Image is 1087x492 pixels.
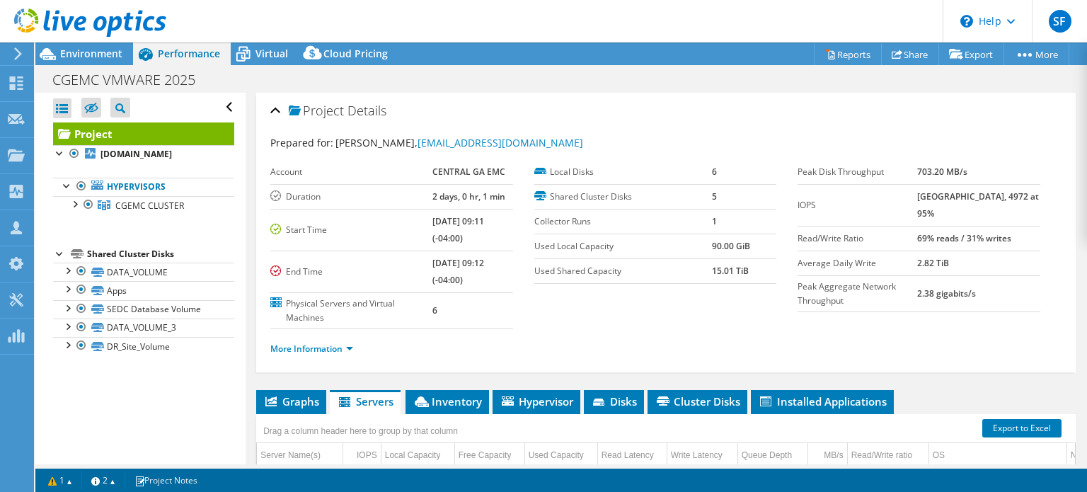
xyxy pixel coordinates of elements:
td: Free Capacity Column [454,443,524,468]
label: Read/Write Ratio [798,231,916,246]
label: Start Time [270,223,432,237]
b: [DOMAIN_NAME] [100,148,172,160]
a: Export to Excel [982,419,1062,437]
span: Cluster Disks [655,394,740,408]
a: [EMAIL_ADDRESS][DOMAIN_NAME] [418,136,583,149]
label: Used Shared Capacity [534,264,712,278]
span: Graphs [263,394,319,408]
a: SEDC Database Volume [53,300,234,319]
td: IOPS Column [343,443,381,468]
span: Inventory [413,394,482,408]
div: Queue Depth [742,447,792,464]
label: Prepared for: [270,136,333,149]
td: MB/s Column [807,443,847,468]
span: SF [1049,10,1071,33]
div: Local Capacity [385,447,441,464]
td: Queue Depth Column [737,443,807,468]
b: 5 [712,190,717,202]
b: [GEOGRAPHIC_DATA], 4972 at 95% [917,190,1039,219]
a: 2 [81,471,125,489]
span: Hypervisor [500,394,573,408]
a: Share [881,43,939,65]
div: Free Capacity [459,447,512,464]
label: Account [270,165,432,179]
b: 2 days, 0 hr, 1 min [432,190,505,202]
a: Export [938,43,1004,65]
label: End Time [270,265,432,279]
label: Shared Cluster Disks [534,190,712,204]
label: Physical Servers and Virtual Machines [270,297,432,325]
span: [PERSON_NAME], [335,136,583,149]
span: Disks [591,394,637,408]
div: Read Latency [602,447,654,464]
span: Environment [60,47,122,60]
b: 6 [712,166,717,178]
label: Peak Disk Throughput [798,165,916,179]
b: 15.01 TiB [712,265,749,277]
div: Read/Write ratio [851,447,912,464]
a: Project [53,122,234,145]
span: Servers [337,394,393,408]
td: Used Capacity Column [524,443,597,468]
div: Drag a column header here to group by that column [260,421,461,441]
a: DATA_VOLUME [53,263,234,281]
a: Reports [814,43,882,65]
b: 6 [432,304,437,316]
a: DR_Site_Volume [53,337,234,355]
a: [DOMAIN_NAME] [53,145,234,164]
span: Performance [158,47,220,60]
div: Shared Cluster Disks [87,246,234,263]
label: Used Local Capacity [534,239,712,253]
td: OS Column [928,443,1066,468]
div: MB/s [824,447,843,464]
td: Local Capacity Column [381,443,454,468]
a: CGEMC CLUSTER [53,196,234,214]
label: Duration [270,190,432,204]
a: Project Notes [125,471,207,489]
label: Peak Aggregate Network Throughput [798,280,916,308]
a: More [1003,43,1069,65]
b: 703.20 MB/s [917,166,967,178]
a: Hypervisors [53,178,234,196]
b: 2.38 gigabits/s [917,287,976,299]
label: Collector Runs [534,214,712,229]
div: IOPS [357,447,377,464]
td: Write Latency Column [667,443,737,468]
span: Virtual [255,47,288,60]
a: 1 [38,471,82,489]
span: Cloud Pricing [323,47,388,60]
span: Details [347,102,386,119]
div: Server Name(s) [260,447,321,464]
b: [DATE] 09:11 (-04:00) [432,215,484,244]
b: 69% reads / 31% writes [917,232,1011,244]
a: Apps [53,281,234,299]
label: Local Disks [534,165,712,179]
div: Write Latency [671,447,723,464]
b: CENTRAL GA EMC [432,166,505,178]
a: More Information [270,343,353,355]
label: IOPS [798,198,916,212]
h1: CGEMC VMWARE 2025 [46,72,217,88]
span: Installed Applications [758,394,887,408]
td: Read Latency Column [597,443,667,468]
td: Server Name(s) Column [257,443,343,468]
td: Read/Write ratio Column [847,443,928,468]
div: OS [933,447,945,464]
b: 2.82 TiB [917,257,949,269]
div: Used Capacity [529,447,584,464]
span: Project [289,104,344,118]
b: [DATE] 09:12 (-04:00) [432,257,484,286]
a: DATA_VOLUME_3 [53,319,234,337]
b: 1 [712,215,717,227]
b: 90.00 GiB [712,240,750,252]
span: CGEMC CLUSTER [115,200,184,212]
svg: \n [960,15,973,28]
label: Average Daily Write [798,256,916,270]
